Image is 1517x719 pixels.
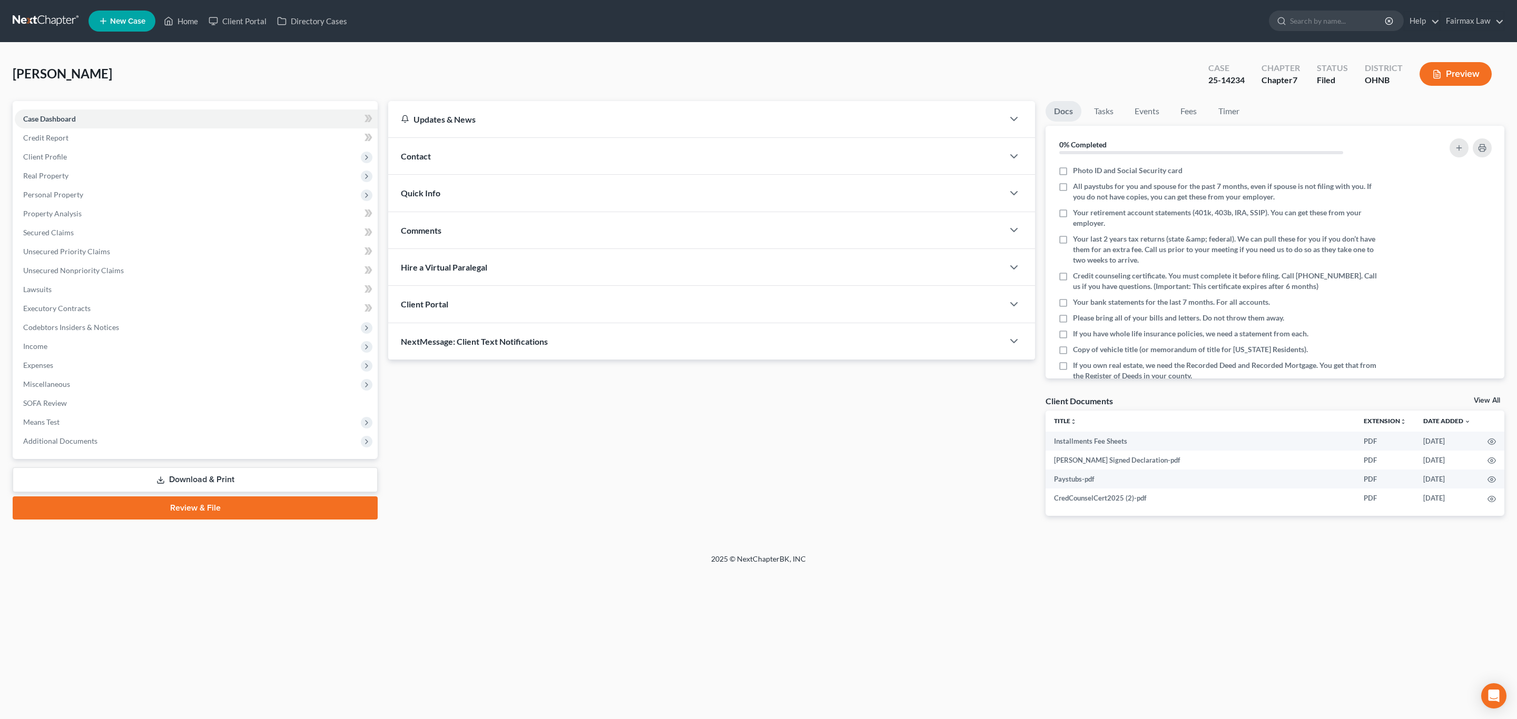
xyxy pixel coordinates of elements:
span: Case Dashboard [23,114,76,123]
span: Real Property [23,171,68,180]
button: Preview [1420,62,1492,86]
span: Property Analysis [23,209,82,218]
span: Secured Claims [23,228,74,237]
span: [PERSON_NAME] [13,66,112,81]
a: View All [1474,397,1500,404]
span: All paystubs for you and spouse for the past 7 months, even if spouse is not filing with you. If ... [1073,181,1381,202]
td: Paystubs-pdf [1046,470,1355,488]
i: unfold_more [1070,418,1077,425]
a: Docs [1046,101,1081,122]
span: If you have whole life insurance policies, we need a statement from each. [1073,328,1308,339]
a: Property Analysis [15,204,378,223]
span: Photo ID and Social Security card [1073,165,1183,176]
a: Download & Print [13,467,378,492]
a: Directory Cases [272,12,352,31]
a: Help [1404,12,1440,31]
a: Fairmax Law [1441,12,1504,31]
a: Home [159,12,203,31]
div: 2025 © NextChapterBK, INC [458,554,1059,573]
i: unfold_more [1400,418,1406,425]
a: Timer [1210,101,1248,122]
a: Unsecured Priority Claims [15,242,378,261]
span: Lawsuits [23,285,52,294]
a: Tasks [1086,101,1122,122]
div: Open Intercom Messenger [1481,683,1506,708]
a: Titleunfold_more [1054,417,1077,425]
span: Codebtors Insiders & Notices [23,323,119,332]
strong: 0% Completed [1059,140,1107,149]
span: Client Portal [401,299,448,309]
i: expand_more [1464,418,1471,425]
span: New Case [110,17,145,25]
a: Case Dashboard [15,109,378,128]
a: Fees [1172,101,1206,122]
td: [DATE] [1415,470,1479,488]
div: 25-14234 [1208,74,1245,86]
span: NextMessage: Client Text Notifications [401,336,548,346]
span: Your retirement account statements (401k, 403b, IRA, SSIP). You can get these from your employer. [1073,207,1381,228]
a: Review & File [13,496,378,520]
div: OHNB [1365,74,1403,86]
td: CredCounselCert2025 (2)-pdf [1046,488,1355,507]
span: Quick Info [401,188,440,198]
span: SOFA Review [23,398,67,407]
div: Chapter [1262,62,1300,74]
a: Unsecured Nonpriority Claims [15,261,378,280]
a: Credit Report [15,128,378,147]
span: Your bank statements for the last 7 months. For all accounts. [1073,297,1270,307]
div: Filed [1317,74,1348,86]
a: Lawsuits [15,280,378,299]
a: Date Added expand_more [1423,417,1471,425]
span: Copy of vehicle title (or memorandum of title for [US_STATE] Residents). [1073,344,1308,355]
span: 7 [1293,75,1297,85]
div: District [1365,62,1403,74]
span: Hire a Virtual Paralegal [401,262,487,272]
div: Status [1317,62,1348,74]
span: Contact [401,151,431,161]
span: Means Test [23,417,60,426]
div: Updates & News [401,114,991,125]
td: PDF [1355,451,1415,470]
td: [DATE] [1415,432,1479,451]
span: Executory Contracts [23,304,91,313]
td: PDF [1355,470,1415,488]
a: Executory Contracts [15,299,378,318]
span: Unsecured Nonpriority Claims [23,266,124,275]
span: Personal Property [23,190,83,199]
span: Client Profile [23,152,67,161]
a: Events [1126,101,1168,122]
td: PDF [1355,488,1415,507]
a: Client Portal [203,12,272,31]
span: Credit counseling certificate. You must complete it before filing. Call [PHONE_NUMBER]. Call us i... [1073,271,1381,292]
span: Please bring all of your bills and letters. Do not throw them away. [1073,313,1284,323]
td: Installments Fee Sheets [1046,432,1355,451]
td: [PERSON_NAME] Signed Declaration-pdf [1046,451,1355,470]
span: Expenses [23,361,53,370]
span: Income [23,342,47,351]
span: Comments [401,225,441,235]
span: Your last 2 years tax returns (state &amp; federal). We can pull these for you if you don’t have ... [1073,234,1381,265]
div: Case [1208,62,1245,74]
span: Credit Report [23,133,68,142]
span: If you own real estate, we need the Recorded Deed and Recorded Mortgage. You get that from the Re... [1073,360,1381,381]
a: SOFA Review [15,394,378,413]
td: PDF [1355,432,1415,451]
div: Client Documents [1046,395,1113,406]
td: [DATE] [1415,488,1479,507]
a: Extensionunfold_more [1364,417,1406,425]
div: Chapter [1262,74,1300,86]
span: Unsecured Priority Claims [23,247,110,256]
span: Additional Documents [23,436,97,445]
td: [DATE] [1415,451,1479,470]
span: Miscellaneous [23,380,70,388]
input: Search by name... [1290,11,1386,31]
a: Secured Claims [15,223,378,242]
